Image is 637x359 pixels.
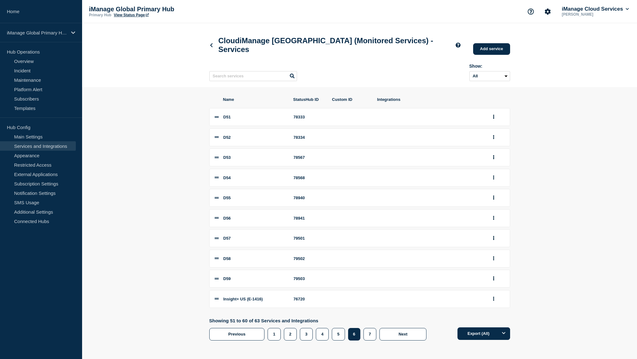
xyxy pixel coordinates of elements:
[561,12,626,17] p: [PERSON_NAME]
[490,153,498,162] button: group actions
[524,5,537,18] button: Support
[294,175,325,180] div: 78568
[89,6,214,13] p: iManage Global Primary Hub
[268,328,280,341] button: 1
[469,64,510,69] div: Show:
[473,43,510,55] a: Add service
[316,328,329,341] button: 4
[469,71,510,81] select: Archived
[332,97,370,102] span: Custom ID
[294,216,325,221] div: 78941
[399,332,407,336] span: Next
[541,5,554,18] button: Account settings
[294,297,325,301] div: 76720
[294,236,325,241] div: 79501
[294,115,325,119] div: 78333
[209,36,461,54] h1: CloudiManage [GEOGRAPHIC_DATA] (Monitored Services) - Services
[561,6,630,12] button: iManage Cloud Services
[457,327,510,340] button: Export (All)
[377,97,483,102] span: Integrations
[490,173,498,183] button: group actions
[223,175,231,180] span: D54
[490,294,498,304] button: group actions
[223,236,231,241] span: D57
[223,97,286,102] span: Name
[209,318,430,323] p: Showing 51 to 60 of 63 Services and Integrations
[114,13,149,17] a: View Status Page
[490,112,498,122] button: group actions
[363,328,376,341] button: 7
[332,328,345,341] button: 5
[294,276,325,281] div: 79503
[294,155,325,160] div: 78567
[228,332,246,336] span: Previous
[294,195,325,200] div: 78940
[223,276,231,281] span: D59
[223,297,263,301] span: Insight+ US (E-1416)
[209,71,297,81] input: Search services
[89,13,111,17] p: Primary Hub
[294,256,325,261] div: 79502
[490,233,498,243] button: group actions
[284,328,297,341] button: 2
[7,30,67,35] p: iManage Global Primary Hub
[490,213,498,223] button: group actions
[293,97,325,102] span: StatusHub ID
[223,135,231,140] span: D52
[294,135,325,140] div: 78334
[223,256,231,261] span: D58
[223,216,231,221] span: D56
[209,328,265,341] button: Previous
[223,115,231,119] span: D51
[490,254,498,263] button: group actions
[379,328,426,341] button: Next
[300,328,313,341] button: 3
[490,133,498,142] button: group actions
[498,327,510,340] button: Options
[490,274,498,284] button: group actions
[348,328,360,341] button: 6
[223,195,231,200] span: D55
[223,155,231,160] span: D53
[490,193,498,203] button: group actions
